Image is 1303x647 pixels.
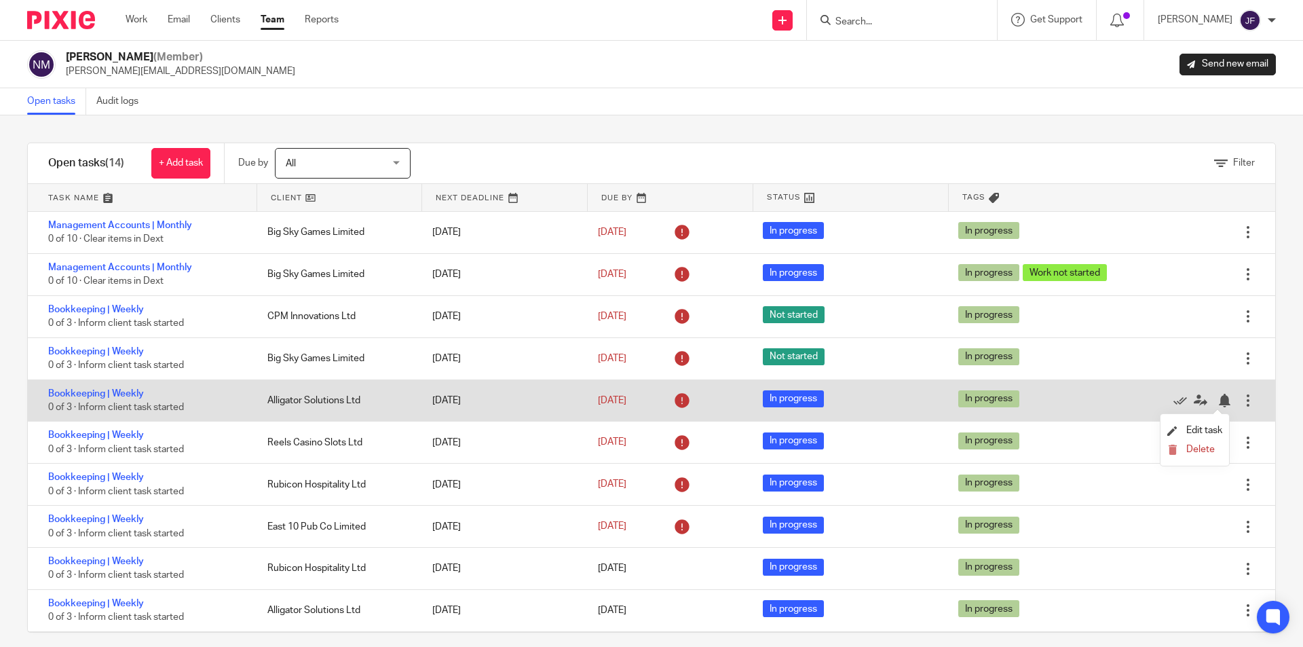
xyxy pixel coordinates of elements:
span: 0 of 10 · Clear items in Dext [48,235,164,244]
div: [DATE] [419,219,584,246]
h1: Open tasks [48,156,124,170]
span: In progress [958,600,1019,617]
a: Management Accounts | Monthly [48,263,192,272]
span: Filter [1233,158,1255,168]
div: [DATE] [419,303,584,330]
span: In progress [958,475,1019,492]
span: In progress [763,600,824,617]
span: In progress [763,264,824,281]
span: [DATE] [598,312,626,321]
a: Open tasks [27,88,86,115]
div: [DATE] [419,471,584,498]
span: In progress [763,432,824,449]
span: [DATE] [598,606,626,615]
div: Rubicon Hospitality Ltd [254,471,419,498]
a: Bookkeeping | Weekly [48,473,144,482]
img: svg%3E [27,50,56,79]
span: In progress [958,264,1019,281]
div: [DATE] [419,555,584,582]
span: 0 of 3 · Inform client task started [48,571,184,580]
a: Bookkeeping | Weekly [48,557,144,566]
span: [DATE] [598,354,626,363]
img: svg%3E [1239,10,1261,31]
p: Due by [238,156,268,170]
a: Bookkeeping | Weekly [48,389,144,399]
a: Team [261,13,284,26]
a: Bookkeeping | Weekly [48,515,144,524]
span: [DATE] [598,396,626,405]
img: Pixie [27,11,95,29]
div: [DATE] [419,261,584,288]
span: In progress [958,517,1019,534]
div: Big Sky Games Limited [254,261,419,288]
p: [PERSON_NAME][EMAIL_ADDRESS][DOMAIN_NAME] [66,64,295,78]
span: In progress [958,390,1019,407]
span: Status [767,191,801,203]
div: [DATE] [419,513,584,540]
a: Send new email [1179,54,1276,75]
div: Reels Casino Slots Ltd [254,429,419,456]
a: Reports [305,13,339,26]
a: Edit task [1167,426,1222,435]
span: 0 of 10 · Clear items in Dext [48,276,164,286]
a: Bookkeeping | Weekly [48,599,144,608]
h2: [PERSON_NAME] [66,50,295,64]
div: Alligator Solutions Ltd [254,597,419,624]
a: + Add task [151,148,210,179]
span: 0 of 3 · Inform client task started [48,613,184,623]
div: CPM Innovations Ltd [254,303,419,330]
span: All [286,159,296,168]
span: (14) [105,158,124,168]
span: In progress [763,390,824,407]
span: [DATE] [598,270,626,279]
span: In progress [958,348,1019,365]
p: [PERSON_NAME] [1158,13,1232,26]
span: In progress [958,222,1019,239]
a: Audit logs [96,88,149,115]
span: Get Support [1030,15,1082,24]
div: [DATE] [419,597,584,624]
button: Delete [1167,445,1222,456]
div: Rubicon Hospitality Ltd [254,555,419,582]
span: In progress [763,559,824,576]
a: Management Accounts | Monthly [48,221,192,230]
div: Big Sky Games Limited [254,345,419,372]
span: 0 of 3 · Inform client task started [48,318,184,328]
span: In progress [763,517,824,534]
span: In progress [958,306,1019,323]
span: Not started [763,348,825,365]
span: Work not started [1023,264,1107,281]
div: Alligator Solutions Ltd [254,387,419,414]
span: 0 of 3 · Inform client task started [48,487,184,496]
span: (Member) [153,52,203,62]
a: Mark as done [1173,394,1194,407]
span: In progress [958,432,1019,449]
span: 0 of 3 · Inform client task started [48,445,184,454]
a: Work [126,13,147,26]
div: [DATE] [419,387,584,414]
span: In progress [958,559,1019,576]
a: Bookkeeping | Weekly [48,347,144,356]
span: 0 of 3 · Inform client task started [48,529,184,538]
span: 0 of 3 · Inform client task started [48,361,184,370]
span: Edit task [1186,426,1222,435]
a: Clients [210,13,240,26]
span: In progress [763,222,824,239]
span: [DATE] [598,564,626,574]
a: Bookkeeping | Weekly [48,305,144,314]
div: Big Sky Games Limited [254,219,419,246]
input: Search [834,16,956,29]
span: Delete [1186,445,1215,454]
span: Not started [763,306,825,323]
span: [DATE] [598,480,626,489]
div: East 10 Pub Co Limited [254,513,419,540]
span: In progress [763,475,824,492]
a: Email [168,13,190,26]
span: 0 of 3 · Inform client task started [48,403,184,412]
span: [DATE] [598,438,626,447]
span: Tags [962,191,985,203]
span: [DATE] [598,521,626,531]
div: [DATE] [419,345,584,372]
span: [DATE] [598,227,626,237]
a: Bookkeeping | Weekly [48,430,144,440]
